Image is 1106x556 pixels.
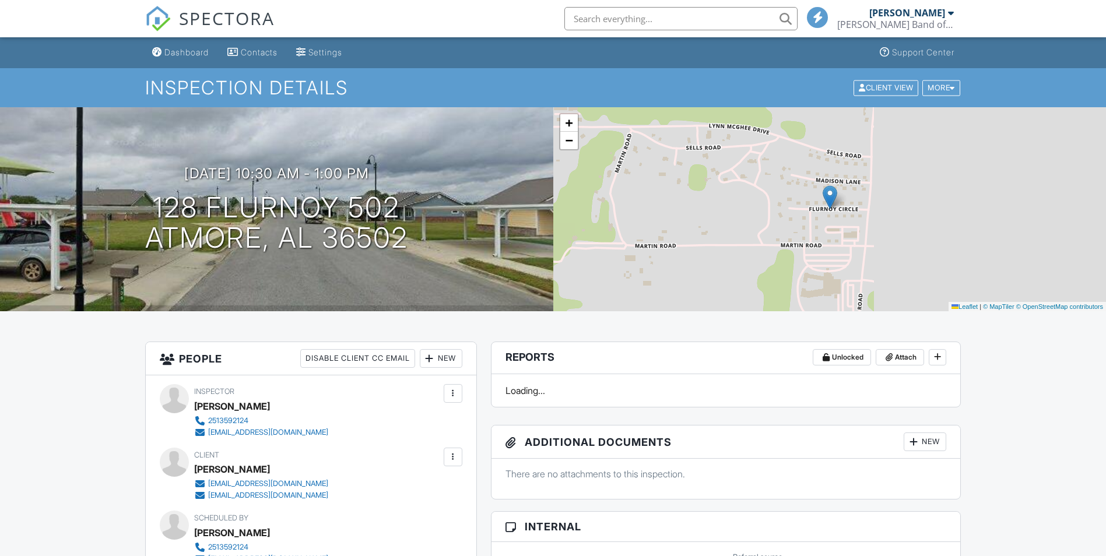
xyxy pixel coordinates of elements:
span: Scheduled By [194,513,248,522]
div: Support Center [892,47,954,57]
a: Contacts [223,42,282,64]
span: SPECTORA [179,6,275,30]
div: New [420,349,462,368]
div: Contacts [241,47,278,57]
a: 2513592124 [194,541,328,553]
div: Disable Client CC Email [300,349,415,368]
h3: Internal [491,512,961,542]
h3: People [146,342,476,375]
img: Marker [823,185,837,209]
div: [EMAIL_ADDRESS][DOMAIN_NAME] [208,491,328,500]
a: Settings [292,42,347,64]
a: [EMAIL_ADDRESS][DOMAIN_NAME] [194,490,328,501]
div: [EMAIL_ADDRESS][DOMAIN_NAME] [208,428,328,437]
h3: [DATE] 10:30 am - 1:00 pm [184,166,369,181]
a: Support Center [875,42,959,64]
input: Search everything... [564,7,798,30]
div: More [922,80,960,96]
a: 2513592124 [194,415,328,427]
a: Zoom in [560,114,578,132]
a: [EMAIL_ADDRESS][DOMAIN_NAME] [194,427,328,438]
div: Poarch Band of Creek Indians [837,19,954,30]
h1: Inspection Details [145,78,961,98]
div: [PERSON_NAME] [194,524,270,541]
a: SPECTORA [145,16,275,40]
img: The Best Home Inspection Software - Spectora [145,6,171,31]
span: + [565,115,573,130]
a: Zoom out [560,132,578,149]
a: © OpenStreetMap contributors [1016,303,1103,310]
div: New [904,432,946,451]
h1: 128 Flurnoy 502 Atmore, AL 36502 [145,192,408,254]
div: [PERSON_NAME] [194,460,270,478]
h3: Additional Documents [491,425,961,459]
a: Dashboard [148,42,213,64]
span: Inspector [194,387,234,396]
span: Client [194,451,219,459]
div: [EMAIL_ADDRESS][DOMAIN_NAME] [208,479,328,488]
a: Client View [852,83,921,92]
div: 2513592124 [208,416,248,425]
a: [EMAIL_ADDRESS][DOMAIN_NAME] [194,478,328,490]
span: | [979,303,981,310]
span: − [565,133,573,147]
p: There are no attachments to this inspection. [505,467,947,480]
a: © MapTiler [983,303,1014,310]
div: [PERSON_NAME] [194,397,270,415]
div: Settings [308,47,342,57]
a: Leaflet [951,303,978,310]
div: Client View [854,80,918,96]
div: 2513592124 [208,543,248,552]
div: Dashboard [164,47,209,57]
div: [PERSON_NAME] [869,7,945,19]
